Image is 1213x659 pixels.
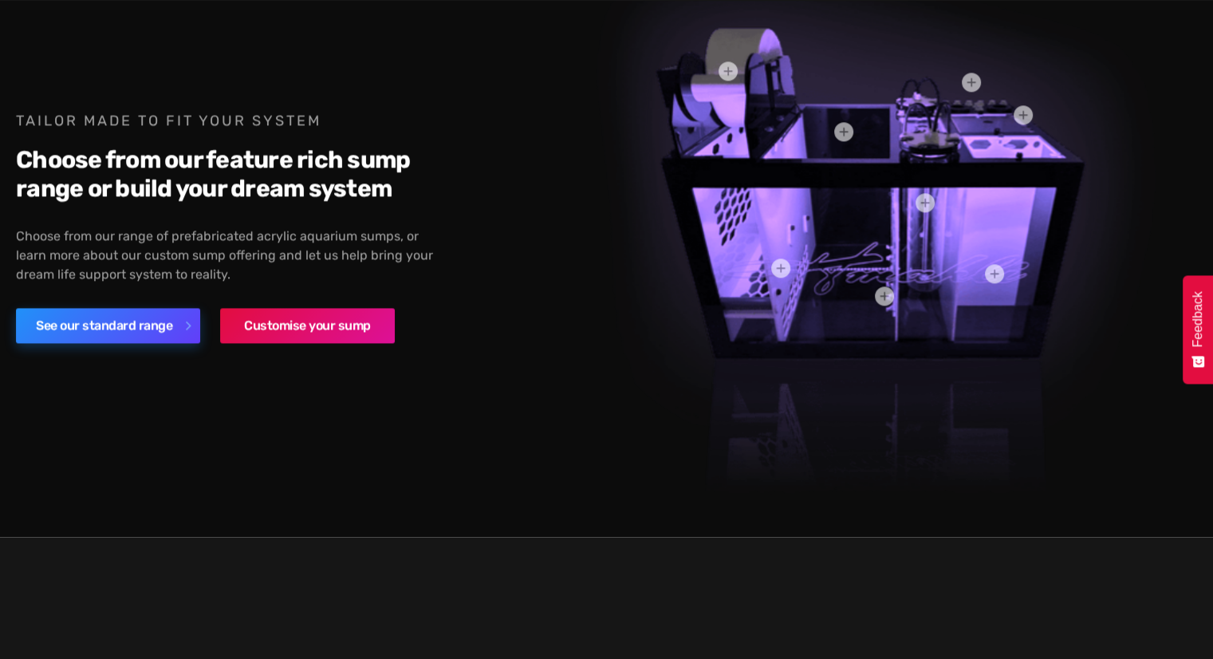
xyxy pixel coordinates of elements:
[16,308,200,343] a: See our standard range
[16,145,450,203] h3: Choose from our feature rich sump range or build your dream system
[16,112,450,129] h4: Tailor made to fit your system
[16,227,450,284] p: Choose from our range of prefabricated acrylic aquarium sumps, or learn more about our custom sum...
[1191,291,1205,347] span: Feedback
[220,308,395,343] a: Customise your sump
[1183,275,1213,384] button: Feedback - Show survey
